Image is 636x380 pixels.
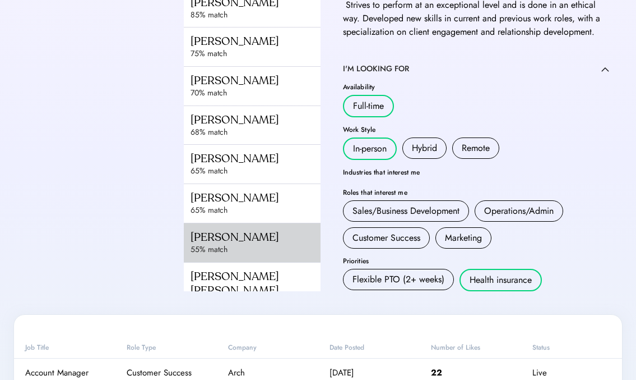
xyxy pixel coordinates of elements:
div: Sales/Business Development [352,204,459,218]
div: Priorities [343,258,610,264]
div: Remote [462,141,490,155]
div: Company [228,343,324,352]
div: [PERSON_NAME] [191,34,326,48]
div: [PERSON_NAME] [PERSON_NAME] [191,269,326,297]
div: 85% match [191,10,326,21]
div: [PERSON_NAME] [191,152,326,166]
div: [PERSON_NAME] [191,74,326,88]
div: 75% match [191,48,326,59]
div: [PERSON_NAME] [191,230,326,244]
div: Arch [228,367,324,379]
div: Hybrid [412,141,437,155]
div: Operations/Admin [484,204,554,218]
div: Status [532,343,611,352]
div: [DATE] [329,367,425,379]
strong: 22 [431,367,442,379]
div: Customer Success [127,367,222,379]
div: 55% match [191,244,326,255]
div: I'M LOOKING FOR [343,63,409,75]
div: Live [532,367,547,379]
div: Flexible PTO (2+ weeks) [352,273,444,286]
div: Customer Success [352,231,420,245]
div: [PERSON_NAME] [191,191,326,205]
div: Role Type [127,343,222,352]
div: 65% match [191,205,326,216]
img: caret-up.svg [601,67,609,72]
div: [PERSON_NAME] [191,113,326,127]
div: Marketing [445,231,482,245]
div: In-person [353,142,387,155]
div: Roles that interest me [343,189,610,196]
div: Availability [343,84,610,90]
div: 65% match [191,166,326,177]
div: Number of Likes [431,343,527,352]
div: Industries that interest me [343,169,610,176]
div: Date Posted [329,343,425,352]
div: Job Title [25,343,121,352]
div: Full-time [353,99,384,113]
div: Health insurance [470,273,532,287]
div: 70% match [191,88,326,99]
div: Work Style [343,126,610,133]
div: Account Manager [25,367,121,379]
div: 68% match [191,127,326,138]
